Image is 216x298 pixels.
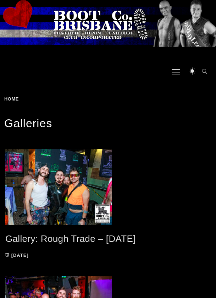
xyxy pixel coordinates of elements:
a: Gallery: Rough Trade – [DATE] [5,233,136,244]
h1: Galleries [4,116,212,131]
time: [DATE] [11,253,29,258]
div: Breadcrumbs [4,97,60,102]
a: [DATE] [5,253,29,258]
a: Home [4,96,21,102]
